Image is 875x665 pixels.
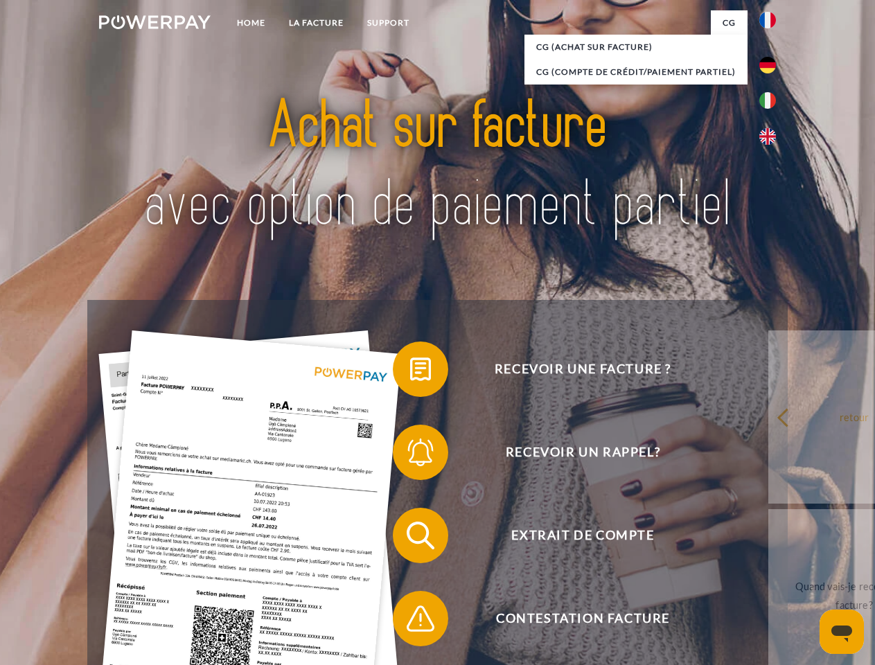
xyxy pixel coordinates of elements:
img: qb_bell.svg [403,435,438,470]
img: en [759,128,776,145]
button: Extrait de compte [393,508,753,563]
img: fr [759,12,776,28]
span: Contestation Facture [413,591,752,646]
img: logo-powerpay-white.svg [99,15,211,29]
button: Recevoir une facture ? [393,342,753,397]
span: Recevoir une facture ? [413,342,752,397]
img: qb_bill.svg [403,352,438,387]
a: LA FACTURE [277,10,355,35]
a: Support [355,10,421,35]
img: qb_warning.svg [403,601,438,636]
img: it [759,92,776,109]
a: CG (Compte de crédit/paiement partiel) [524,60,748,85]
img: qb_search.svg [403,518,438,553]
span: Extrait de compte [413,508,752,563]
span: Recevoir un rappel? [413,425,752,480]
img: title-powerpay_fr.svg [132,66,743,265]
button: Contestation Facture [393,591,753,646]
a: Home [225,10,277,35]
iframe: Bouton de lancement de la fenêtre de messagerie [820,610,864,654]
button: Recevoir un rappel? [393,425,753,480]
a: CG (achat sur facture) [524,35,748,60]
img: de [759,57,776,73]
a: CG [711,10,748,35]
